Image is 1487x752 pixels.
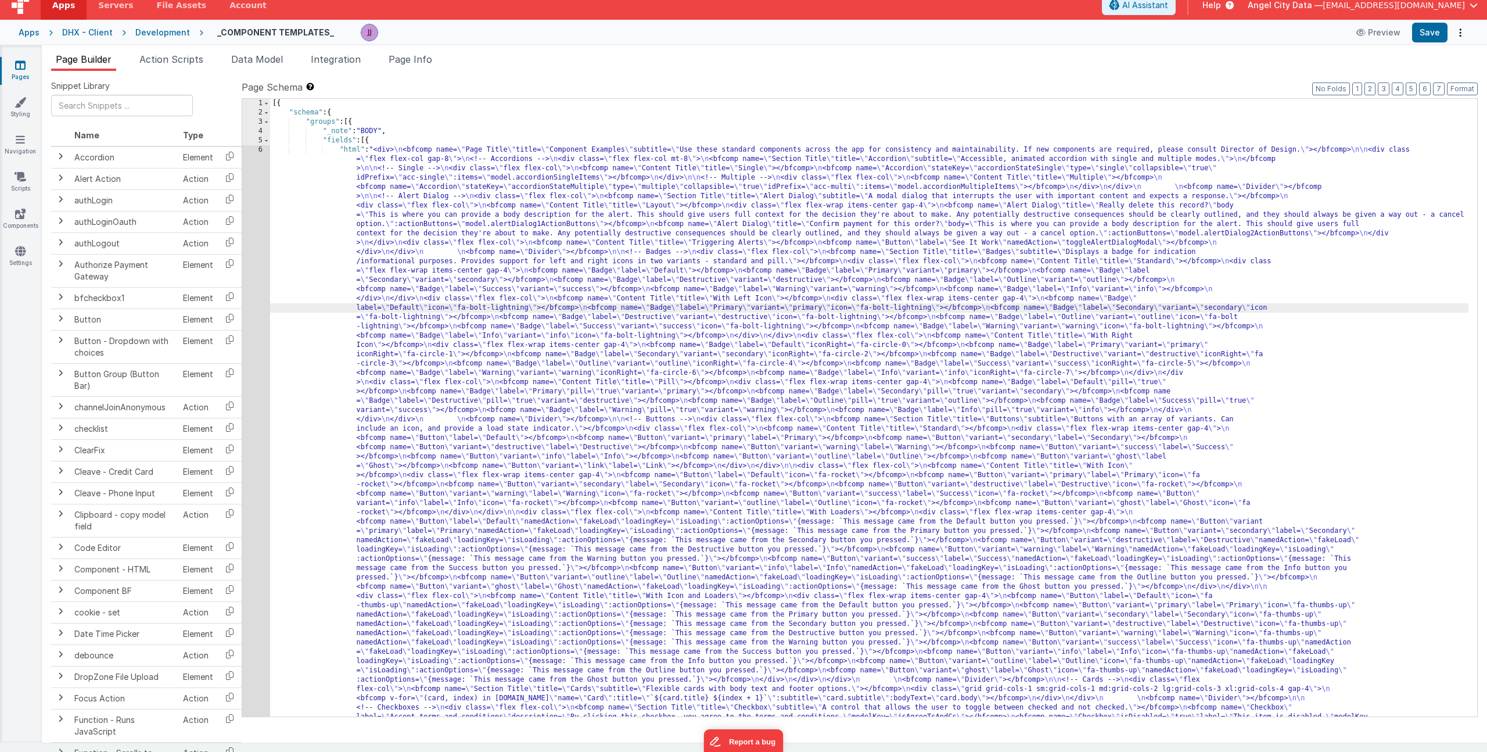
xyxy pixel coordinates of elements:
[135,27,190,38] div: Development
[70,558,178,580] td: Component - HTML
[178,189,218,211] td: Action
[1364,83,1375,95] button: 2
[70,396,178,418] td: channelJoinAnonymous
[178,146,218,169] td: Element
[178,601,218,623] td: Action
[242,136,270,145] div: 5
[70,330,178,363] td: Button - Dropdown with choices
[183,130,203,140] span: Type
[70,309,178,330] td: Button
[231,53,283,65] span: Data Model
[217,28,334,37] h4: _COMPONENT TEMPLATES_
[178,461,218,482] td: Element
[70,537,178,558] td: Code Editor
[19,27,39,38] div: Apps
[178,666,218,687] td: Element
[70,580,178,601] td: Component BF
[70,504,178,537] td: Clipboard - copy model field
[1349,23,1407,42] button: Preview
[178,504,218,537] td: Action
[70,211,178,232] td: authLoginOauth
[178,537,218,558] td: Element
[70,232,178,254] td: authLogout
[70,644,178,666] td: debounce
[1392,83,1403,95] button: 4
[1452,24,1468,41] button: Options
[1447,83,1478,95] button: Format
[178,558,218,580] td: Element
[70,687,178,709] td: Focus Action
[178,254,218,287] td: Element
[178,363,218,396] td: Element
[242,117,270,127] div: 3
[56,53,112,65] span: Page Builder
[1352,83,1362,95] button: 1
[361,24,378,41] img: a41cce6c0a0b39deac5cad64cb9bd16a
[1419,83,1431,95] button: 6
[70,189,178,211] td: authLogin
[178,418,218,439] td: Element
[389,53,432,65] span: Page Info
[139,53,203,65] span: Action Scripts
[74,130,99,140] span: Name
[242,99,270,108] div: 1
[70,482,178,504] td: Cleave - Phone Input
[70,287,178,309] td: bfcheckbox1
[178,644,218,666] td: Action
[51,95,193,116] input: Search Snippets ...
[70,418,178,439] td: checklist
[70,461,178,482] td: Cleave - Credit Card
[178,211,218,232] td: Action
[1433,83,1445,95] button: 7
[70,601,178,623] td: cookie - set
[178,580,218,601] td: Element
[70,666,178,687] td: DropZone File Upload
[1312,83,1350,95] button: No Folds
[70,363,178,396] td: Button Group (Button Bar)
[70,146,178,169] td: Accordion
[178,396,218,418] td: Action
[1412,23,1448,42] button: Save
[1406,83,1417,95] button: 5
[70,168,178,189] td: Alert Action
[178,232,218,254] td: Action
[70,623,178,644] td: Date Time Picker
[242,108,270,117] div: 2
[178,168,218,189] td: Action
[70,709,178,742] td: Function - Runs JavaScript
[62,27,113,38] div: DHX - Client
[178,330,218,363] td: Element
[178,287,218,309] td: Element
[178,623,218,644] td: Element
[70,439,178,461] td: ClearFix
[178,439,218,461] td: Element
[178,687,218,709] td: Action
[311,53,361,65] span: Integration
[242,127,270,136] div: 4
[178,482,218,504] td: Element
[1378,83,1389,95] button: 3
[242,80,303,94] span: Page Schema
[51,80,110,92] span: Snippet Library
[178,709,218,742] td: Action
[70,254,178,287] td: Authorize Payment Gateway
[178,309,218,330] td: Element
